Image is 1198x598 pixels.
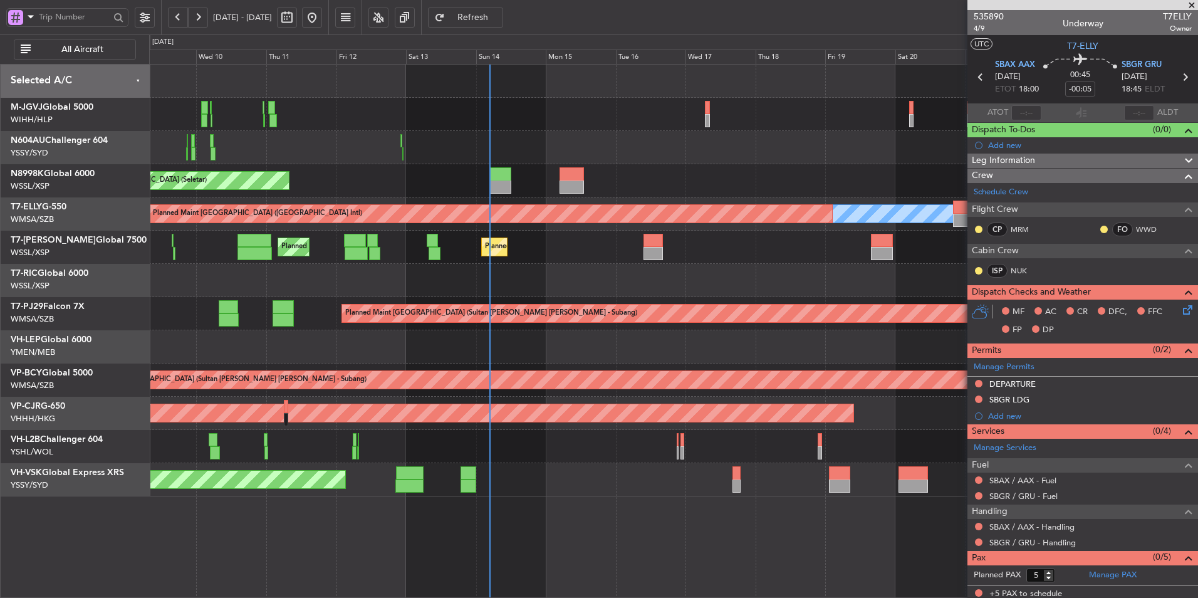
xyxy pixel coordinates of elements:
[987,107,1008,119] span: ATOT
[11,236,96,244] span: T7-[PERSON_NAME]
[972,505,1008,519] span: Handling
[989,475,1056,486] a: SBAX / AAX - Fuel
[11,435,40,444] span: VH-L2B
[281,238,405,256] div: Planned Maint Dubai (Al Maktoum Intl)
[11,236,147,244] a: T7-[PERSON_NAME]Global 7500
[972,551,986,565] span: Pax
[11,313,54,325] a: WMSA/SZB
[11,169,95,178] a: N8998KGlobal 6000
[988,140,1192,150] div: Add new
[988,411,1192,421] div: Add new
[989,394,1029,405] div: SBGR LDG
[972,458,989,473] span: Fuel
[11,136,108,145] a: N604AUChallenger 604
[616,50,686,65] div: Tue 16
[756,50,826,65] div: Thu 18
[995,71,1021,83] span: [DATE]
[1163,10,1192,23] span: T7ELLY
[1063,17,1103,30] div: Underway
[974,442,1036,454] a: Manage Services
[11,480,48,491] a: YSSY/SYD
[39,8,110,26] input: Trip Number
[11,380,54,391] a: WMSA/SZB
[1011,265,1039,276] a: NUK
[11,103,43,112] span: M-JGVJ
[1153,550,1171,564] span: (0/5)
[972,123,1035,137] span: Dispatch To-Dos
[1067,39,1098,53] span: T7-ELLY
[974,186,1028,199] a: Schedule Crew
[1122,83,1142,96] span: 18:45
[11,468,124,477] a: VH-VSKGlobal Express XRS
[1043,324,1054,337] span: DP
[1013,306,1024,318] span: MF
[972,202,1018,217] span: Flight Crew
[972,344,1001,358] span: Permits
[1089,569,1137,582] a: Manage PAX
[11,269,38,278] span: T7-RIC
[11,202,66,211] a: T7-ELLYG-550
[1112,223,1133,236] div: FO
[974,23,1004,34] span: 4/9
[11,202,42,211] span: T7-ELLY
[127,50,197,65] div: Tue 9
[33,45,132,54] span: All Aircraft
[1045,306,1056,318] span: AC
[972,244,1019,258] span: Cabin Crew
[11,214,54,225] a: WMSA/SZB
[1013,324,1022,337] span: FP
[66,370,367,389] div: Unplanned Maint [GEOGRAPHIC_DATA] (Sultan [PERSON_NAME] [PERSON_NAME] - Subang)
[11,446,53,458] a: YSHL/WOL
[1145,83,1165,96] span: ELDT
[196,50,266,65] div: Wed 10
[895,50,966,65] div: Sat 20
[11,147,48,159] a: YSSY/SYD
[685,50,756,65] div: Wed 17
[476,50,546,65] div: Sun 14
[11,302,85,311] a: T7-PJ29Falcon 7X
[974,10,1004,23] span: 535890
[972,424,1004,439] span: Services
[989,379,1036,389] div: DEPARTURE
[989,522,1075,532] a: SBAX / AAX - Handling
[11,181,49,192] a: WSSL/XSP
[11,335,41,344] span: VH-LEP
[345,304,637,323] div: Planned Maint [GEOGRAPHIC_DATA] (Sultan [PERSON_NAME] [PERSON_NAME] - Subang)
[11,402,41,411] span: VP-CJR
[213,12,272,23] span: [DATE] - [DATE]
[11,413,55,424] a: VHHH/HKG
[1153,123,1171,136] span: (0/0)
[11,468,42,477] span: VH-VSK
[974,361,1034,374] a: Manage Permits
[971,38,992,50] button: UTC
[987,264,1008,278] div: ISP
[995,83,1016,96] span: ETOT
[972,154,1035,168] span: Leg Information
[447,13,499,22] span: Refresh
[825,50,895,65] div: Fri 19
[972,285,1091,300] span: Dispatch Checks and Weather
[11,114,53,125] a: WIHH/HLP
[266,50,336,65] div: Thu 11
[11,280,49,291] a: WSSL/XSP
[1157,107,1178,119] span: ALDT
[11,335,91,344] a: VH-LEPGlobal 6000
[11,103,93,112] a: M-JGVJGlobal 5000
[11,402,65,411] a: VP-CJRG-650
[1070,69,1090,81] span: 00:45
[989,537,1076,548] a: SBGR / GRU - Handling
[11,435,103,444] a: VH-L2BChallenger 604
[11,369,93,377] a: VP-BCYGlobal 5000
[14,39,136,60] button: All Aircraft
[1163,23,1192,34] span: Owner
[1122,59,1162,71] span: SBGR GRU
[972,169,993,183] span: Crew
[1136,224,1164,235] a: WWD
[1019,83,1039,96] span: 18:00
[1011,105,1041,120] input: --:--
[1122,71,1147,83] span: [DATE]
[966,50,1036,65] div: Sun 21
[995,59,1035,71] span: SBAX AAX
[1148,306,1162,318] span: FFC
[153,204,362,223] div: Planned Maint [GEOGRAPHIC_DATA] ([GEOGRAPHIC_DATA] Intl)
